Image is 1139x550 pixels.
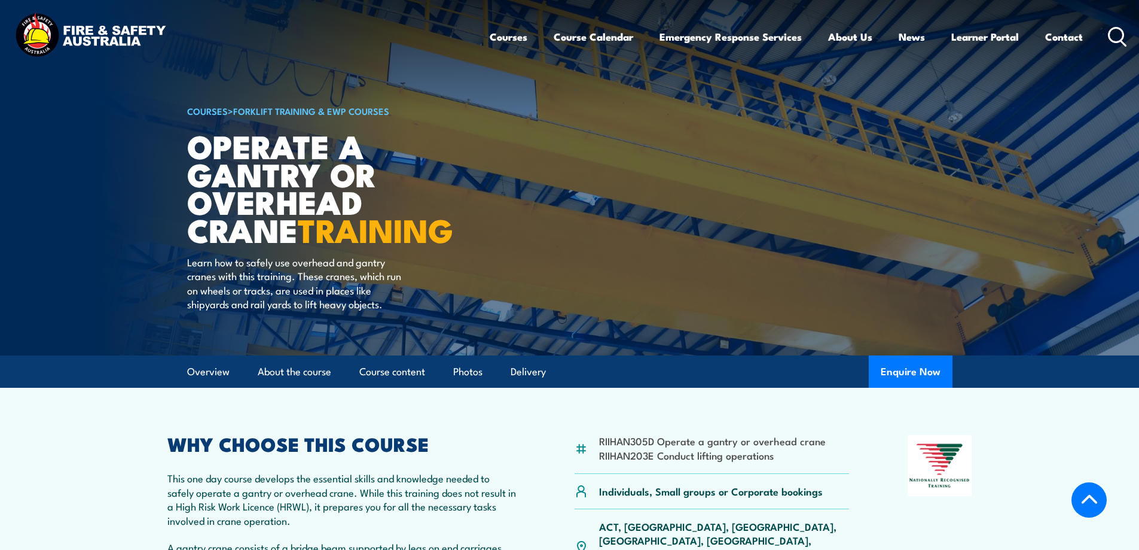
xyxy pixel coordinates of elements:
[233,104,389,117] a: Forklift Training & EWP Courses
[828,21,872,53] a: About Us
[167,435,517,452] h2: WHY CHOOSE THIS COURSE
[1045,21,1083,53] a: Contact
[908,435,972,496] img: Nationally Recognised Training logo.
[599,484,823,498] p: Individuals, Small groups or Corporate bookings
[599,434,826,448] li: RIIHAN305D Operate a gantry or overhead crane
[298,204,453,254] strong: TRAINING
[187,104,228,117] a: COURSES
[167,471,517,527] p: This one day course develops the essential skills and knowledge needed to safely operate a gantry...
[187,104,483,118] h6: >
[951,21,1019,53] a: Learner Portal
[899,21,925,53] a: News
[258,356,331,388] a: About the course
[359,356,425,388] a: Course content
[511,356,546,388] a: Delivery
[187,132,483,244] h1: Operate a Gantry or Overhead Crane
[554,21,633,53] a: Course Calendar
[659,21,802,53] a: Emergency Response Services
[490,21,527,53] a: Courses
[187,356,230,388] a: Overview
[453,356,483,388] a: Photos
[599,448,826,462] li: RIIHAN203E Conduct lifting operations
[187,255,405,311] p: Learn how to safely use overhead and gantry cranes with this training. These cranes, which run on...
[869,355,952,388] button: Enquire Now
